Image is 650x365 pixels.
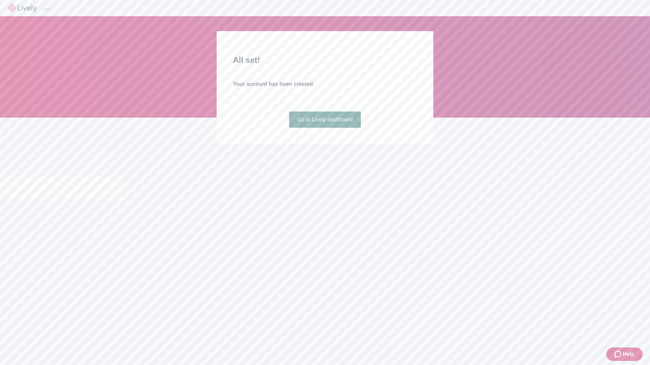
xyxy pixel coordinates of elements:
[289,112,361,128] a: Go to Lively dashboard
[233,80,417,88] h4: Your account has been created.
[233,54,417,66] h2: All set!
[606,347,643,361] button: Zendesk support iconHelp
[45,8,50,10] button: Log out
[614,350,623,358] svg: Zendesk support icon
[8,4,37,12] img: Lively
[623,350,634,358] span: Help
